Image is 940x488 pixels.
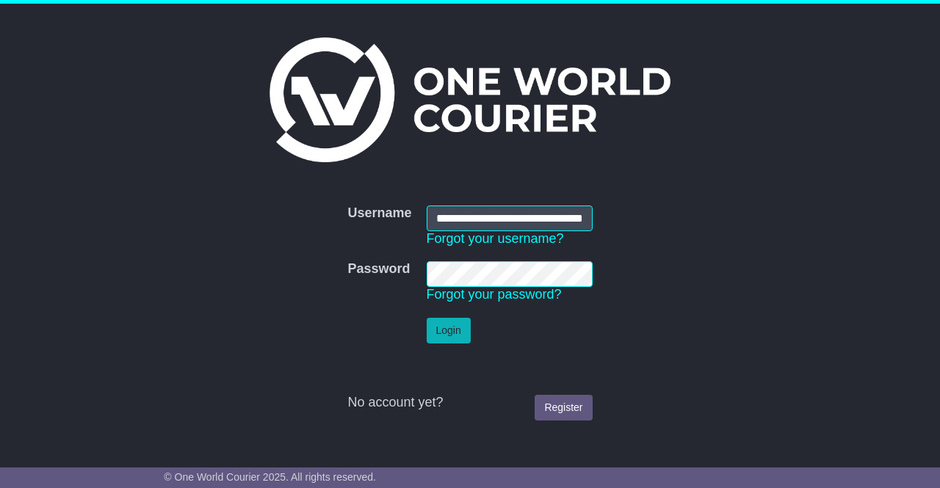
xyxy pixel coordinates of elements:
[347,395,592,411] div: No account yet?
[427,318,471,343] button: Login
[347,205,411,222] label: Username
[270,37,670,162] img: One World
[347,261,410,277] label: Password
[535,395,592,420] a: Register
[164,471,376,483] span: © One World Courier 2025. All rights reserved.
[427,287,562,302] a: Forgot your password?
[427,231,564,246] a: Forgot your username?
